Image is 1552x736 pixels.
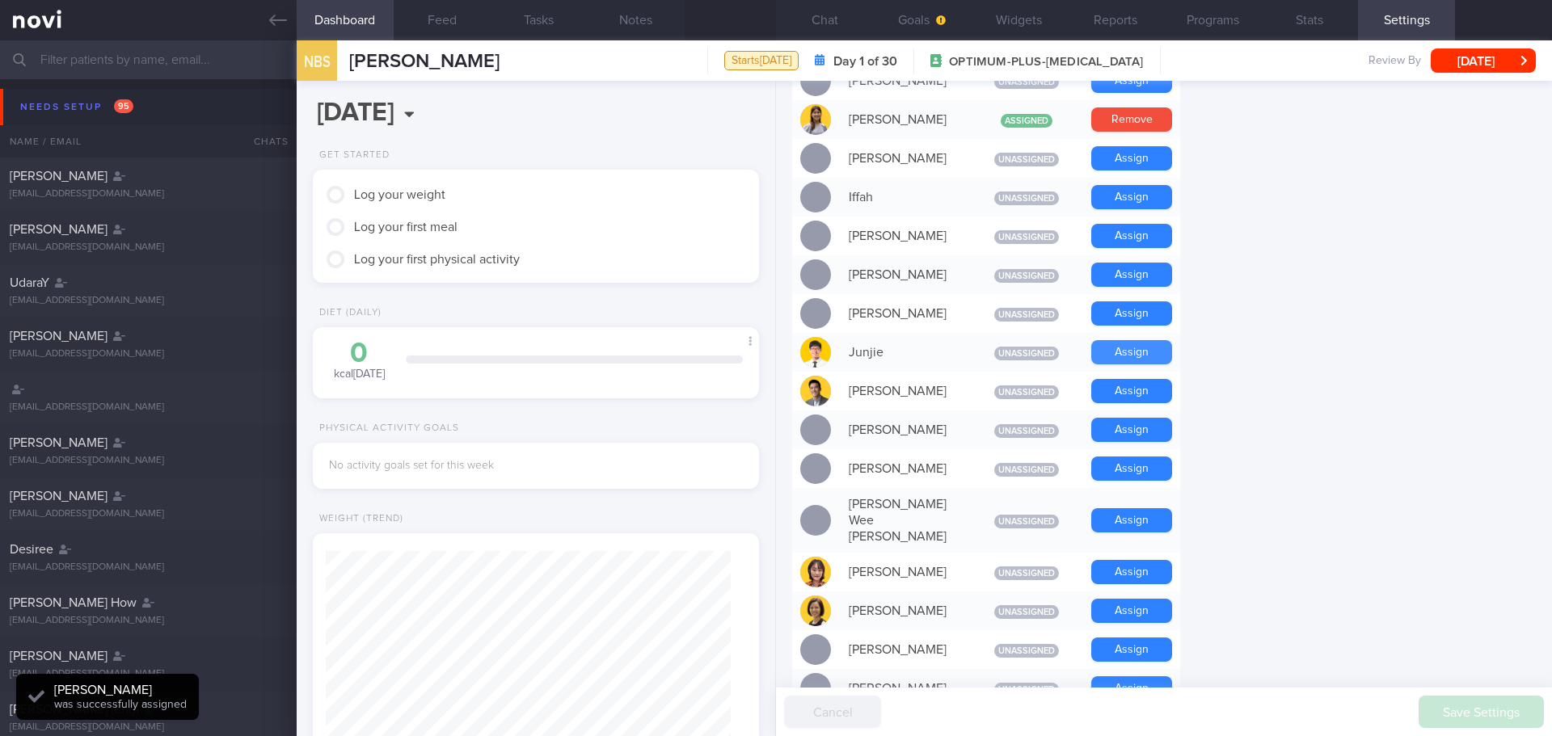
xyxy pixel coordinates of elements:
[10,436,108,449] span: [PERSON_NAME]
[10,703,139,716] span: [PERSON_NAME] (Eng)
[329,339,390,368] div: 0
[329,339,390,382] div: kcal [DATE]
[1091,146,1172,170] button: Assign
[10,721,287,734] div: [EMAIL_ADDRESS][DOMAIN_NAME]
[10,242,287,254] div: [EMAIL_ADDRESS][DOMAIN_NAME]
[994,605,1059,619] span: Unassigned
[10,223,108,236] span: [PERSON_NAME]
[1001,114,1052,128] span: Assigned
[994,230,1059,244] span: Unassigned
[10,615,287,627] div: [EMAIL_ADDRESS][DOMAIN_NAME]
[54,699,187,710] span: was successfully assigned
[329,459,743,473] div: No activity goals set for this week
[1091,263,1172,287] button: Assign
[994,424,1059,438] span: Unassigned
[994,463,1059,477] span: Unassigned
[313,307,382,319] div: Diet (Daily)
[841,414,970,446] div: [PERSON_NAME]
[994,269,1059,283] span: Unassigned
[841,672,970,704] div: [PERSON_NAME]
[724,51,799,71] div: Starts [DATE]
[10,402,287,414] div: [EMAIL_ADDRESS][DOMAIN_NAME]
[10,596,137,609] span: [PERSON_NAME] How
[1091,301,1172,326] button: Assign
[841,181,970,213] div: Iffah
[841,103,970,136] div: [PERSON_NAME]
[994,515,1059,528] span: Unassigned
[994,644,1059,658] span: Unassigned
[1091,676,1172,700] button: Assign
[54,682,187,698] div: [PERSON_NAME]
[10,668,287,680] div: [EMAIL_ADDRESS][DOMAIN_NAME]
[841,336,970,368] div: Junjie
[1091,107,1172,132] button: Remove
[10,650,108,662] span: [PERSON_NAME]
[232,125,297,158] div: Chats
[10,295,287,307] div: [EMAIL_ADDRESS][DOMAIN_NAME]
[1091,599,1172,623] button: Assign
[10,455,287,467] div: [EMAIL_ADDRESS][DOMAIN_NAME]
[994,385,1059,399] span: Unassigned
[841,452,970,485] div: [PERSON_NAME]
[1091,224,1172,248] button: Assign
[994,308,1059,322] span: Unassigned
[10,170,108,183] span: [PERSON_NAME]
[841,259,970,291] div: [PERSON_NAME]
[1091,456,1172,481] button: Assign
[994,153,1059,166] span: Unassigned
[841,556,970,588] div: [PERSON_NAME]
[1369,54,1421,69] span: Review By
[10,561,287,574] div: [EMAIL_ADDRESS][DOMAIN_NAME]
[994,75,1059,89] span: Unassigned
[10,188,287,200] div: [EMAIL_ADDRESS][DOMAIN_NAME]
[313,513,403,525] div: Weight (Trend)
[1091,379,1172,403] button: Assign
[841,595,970,627] div: [PERSON_NAME]
[10,330,108,343] span: [PERSON_NAME]
[841,297,970,330] div: [PERSON_NAME]
[994,191,1059,205] span: Unassigned
[10,490,108,503] span: [PERSON_NAME]
[10,508,287,520] div: [EMAIL_ADDRESS][DOMAIN_NAME]
[10,348,287,360] div: [EMAIL_ADDRESS][DOMAIN_NAME]
[841,142,970,175] div: [PERSON_NAME]
[994,347,1059,360] span: Unassigned
[16,96,137,118] div: Needs setup
[1091,340,1172,364] button: Assign
[833,53,897,69] strong: Day 1 of 30
[1431,48,1536,73] button: [DATE]
[10,276,49,289] span: UdaraY
[293,31,341,93] div: NBS
[994,566,1059,580] span: Unassigned
[841,633,970,666] div: [PERSON_NAME]
[841,488,970,553] div: [PERSON_NAME] Wee [PERSON_NAME]
[1091,560,1172,584] button: Assign
[1091,508,1172,532] button: Assign
[994,683,1059,696] span: Unassigned
[1091,418,1172,442] button: Assign
[349,52,500,71] span: [PERSON_NAME]
[841,375,970,407] div: [PERSON_NAME]
[949,54,1143,70] span: OPTIMUM-PLUS-[MEDICAL_DATA]
[313,423,459,435] div: Physical Activity Goals
[114,99,133,113] span: 95
[841,220,970,252] div: [PERSON_NAME]
[1091,185,1172,209] button: Assign
[1091,637,1172,662] button: Assign
[10,543,53,556] span: Desiree
[313,149,390,162] div: Get Started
